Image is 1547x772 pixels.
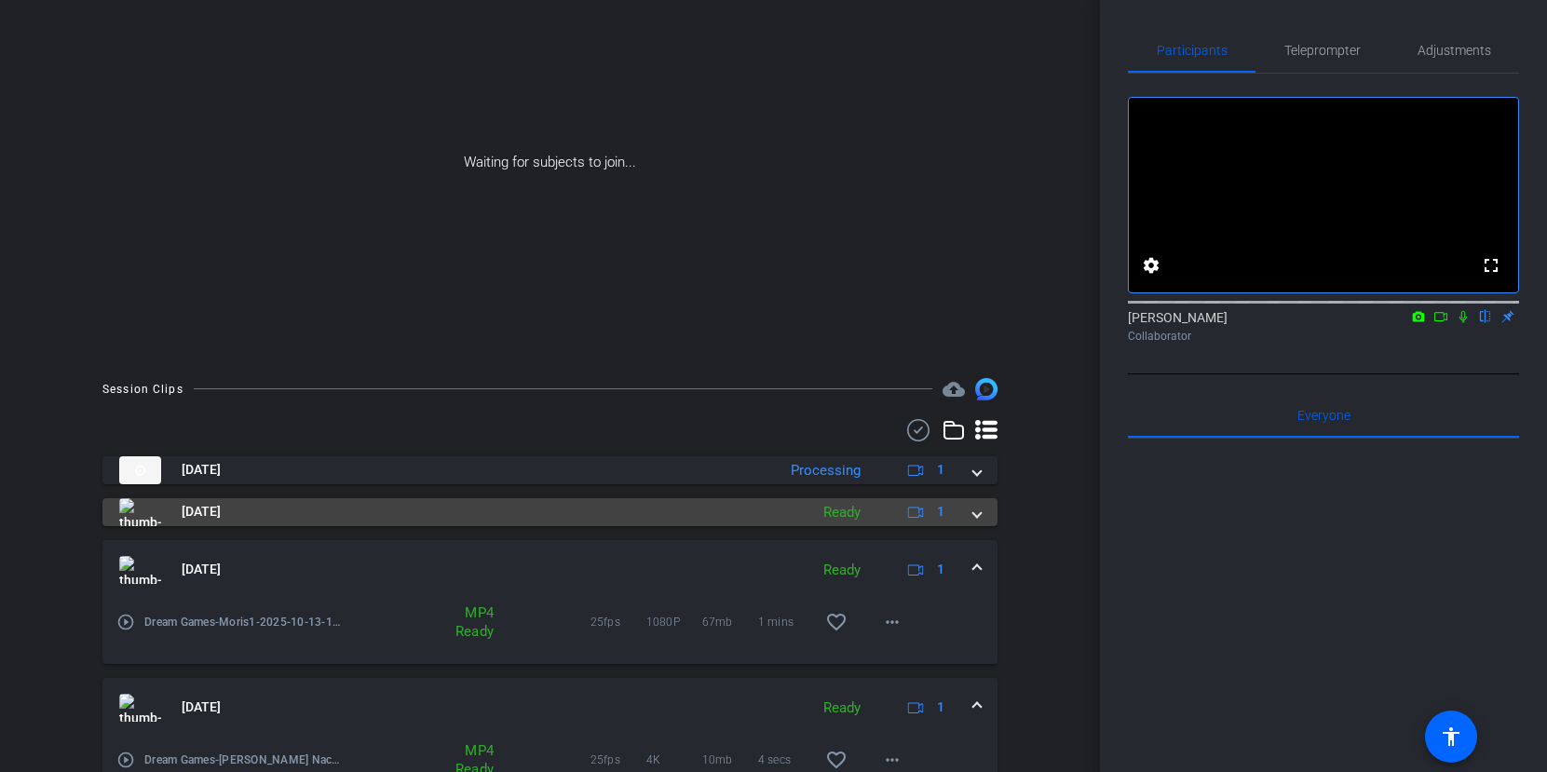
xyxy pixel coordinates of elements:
mat-expansion-panel-header: thumb-nail[DATE]Ready1 [102,540,997,600]
span: Participants [1157,44,1228,57]
mat-icon: settings [1140,254,1162,277]
div: Ready [814,560,870,581]
div: [PERSON_NAME] [1128,308,1519,345]
mat-icon: play_circle_outline [116,751,135,769]
span: 1 [937,502,944,521]
div: Session Clips [102,380,183,399]
mat-icon: more_horiz [881,611,903,633]
div: MP4 Ready [428,603,503,641]
span: [DATE] [182,460,221,480]
span: Dream Games-[PERSON_NAME] Nachmias1-2025-10-13-10-43-46-434-0 [144,751,342,769]
mat-expansion-panel-header: thumb-nail[DATE]Processing1 [102,456,997,484]
img: thumb-nail [119,456,161,484]
mat-expansion-panel-header: thumb-nail[DATE]Ready1 [102,678,997,738]
img: Session clips [975,378,997,400]
span: 1 mins [758,613,814,631]
mat-icon: flip [1474,307,1497,324]
span: Dream Games-Moris1-2025-10-13-10-48-21-541-0 [144,613,342,631]
div: thumb-nail[DATE]Ready1 [102,600,997,664]
img: thumb-nail [119,498,161,526]
mat-icon: cloud_upload [943,378,965,400]
mat-icon: more_horiz [881,749,903,771]
div: Ready [814,502,870,523]
mat-icon: accessibility [1440,725,1462,748]
span: [DATE] [182,560,221,579]
span: 25fps [590,751,646,769]
div: Ready [814,698,870,719]
span: [DATE] [182,502,221,521]
mat-expansion-panel-header: thumb-nail[DATE]Ready1 [102,498,997,526]
img: thumb-nail [119,694,161,722]
img: thumb-nail [119,556,161,584]
span: 1 [937,698,944,717]
span: Teleprompter [1284,44,1361,57]
span: 4K [646,751,702,769]
mat-icon: play_circle_outline [116,613,135,631]
span: 1080P [646,613,702,631]
span: 1 [937,460,944,480]
div: Collaborator [1128,328,1519,345]
span: 67mb [702,613,758,631]
span: Adjustments [1418,44,1491,57]
mat-icon: fullscreen [1480,254,1502,277]
span: 10mb [702,751,758,769]
span: Destinations for your clips [943,378,965,400]
span: [DATE] [182,698,221,717]
div: Processing [781,460,870,481]
mat-icon: favorite_border [825,749,848,771]
span: 25fps [590,613,646,631]
span: 1 [937,560,944,579]
span: Everyone [1297,409,1350,422]
mat-icon: favorite_border [825,611,848,633]
span: 4 secs [758,751,814,769]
